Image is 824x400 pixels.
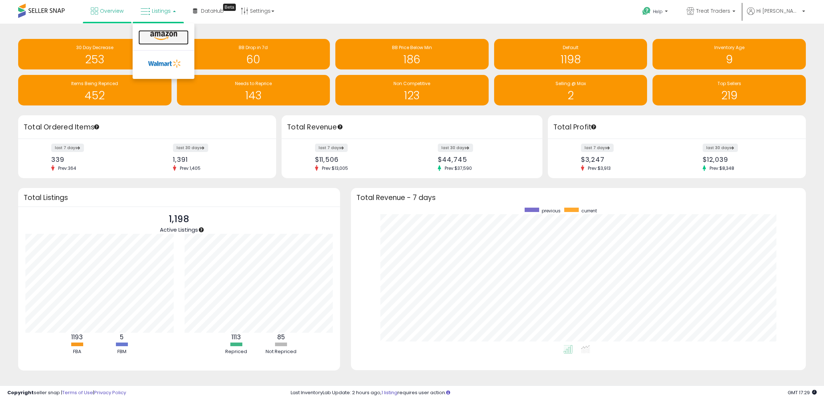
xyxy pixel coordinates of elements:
[703,144,738,152] label: last 30 days
[563,44,578,51] span: Default
[438,144,473,152] label: last 30 days
[214,348,258,355] div: Repriced
[62,389,93,396] a: Terms of Use
[656,89,802,101] h1: 219
[173,156,263,163] div: 1,391
[335,39,489,69] a: BB Price Below Min 186
[176,165,204,171] span: Prev: 1,405
[339,89,485,101] h1: 123
[277,333,285,341] b: 85
[71,333,83,341] b: 1193
[441,165,476,171] span: Prev: $37,590
[94,389,126,396] a: Privacy Policy
[93,124,100,130] div: Tooltip anchor
[223,4,236,11] div: Tooltip anchor
[494,75,647,105] a: Selling @ Max 2
[160,212,198,226] p: 1,198
[71,80,118,87] span: Items Being Repriced
[381,389,397,396] a: 1 listing
[177,39,330,69] a: BB Drop in 7d 60
[315,144,348,152] label: last 7 days
[788,389,817,396] span: 2025-09-9 17:29 GMT
[446,390,450,395] i: Click here to read more about un-synced listings.
[718,80,741,87] span: Top Sellers
[51,156,142,163] div: 339
[653,8,663,15] span: Help
[235,80,272,87] span: Needs to Reprice
[653,39,806,69] a: Inventory Age 9
[7,389,34,396] strong: Copyright
[335,75,489,105] a: Non Competitive 123
[259,348,303,355] div: Not Repriced
[181,53,327,65] h1: 60
[318,165,352,171] span: Prev: $13,005
[18,75,171,105] a: Items Being Repriced 452
[339,53,485,65] h1: 186
[24,122,271,132] h3: Total Ordered Items
[100,7,124,15] span: Overview
[291,389,817,396] div: Last InventoryLab Update: 2 hours ago, requires user action.
[498,89,644,101] h1: 2
[590,124,597,130] div: Tooltip anchor
[756,7,800,15] span: Hi [PERSON_NAME]
[22,53,168,65] h1: 253
[356,195,800,200] h3: Total Revenue - 7 days
[54,165,80,171] span: Prev: 364
[392,44,432,51] span: BB Price Below Min
[556,80,586,87] span: Selling @ Max
[18,39,171,69] a: 30 Day Decrease 253
[703,156,793,163] div: $12,039
[177,75,330,105] a: Needs to Reprice 143
[581,144,614,152] label: last 7 days
[542,208,561,214] span: previous
[581,156,671,163] div: $3,247
[160,226,198,233] span: Active Listings
[337,124,343,130] div: Tooltip anchor
[642,7,651,16] i: Get Help
[584,165,614,171] span: Prev: $3,913
[181,89,327,101] h1: 143
[152,7,171,15] span: Listings
[55,348,99,355] div: FBA
[696,7,730,15] span: Treat Traders
[653,75,806,105] a: Top Sellers 219
[24,195,335,200] h3: Total Listings
[51,144,84,152] label: last 7 days
[201,7,224,15] span: DataHub
[76,44,113,51] span: 30 Day Decrease
[287,122,537,132] h3: Total Revenue
[494,39,647,69] a: Default 1198
[231,333,241,341] b: 1113
[315,156,407,163] div: $11,506
[498,53,644,65] h1: 1198
[747,7,805,24] a: Hi [PERSON_NAME]
[120,333,124,341] b: 5
[393,80,430,87] span: Non Competitive
[7,389,126,396] div: seller snap | |
[706,165,738,171] span: Prev: $8,348
[714,44,744,51] span: Inventory Age
[22,89,168,101] h1: 452
[438,156,529,163] div: $44,745
[656,53,802,65] h1: 9
[173,144,208,152] label: last 30 days
[637,1,675,24] a: Help
[553,122,800,132] h3: Total Profit
[100,348,144,355] div: FBM
[198,227,205,233] div: Tooltip anchor
[581,208,597,214] span: current
[239,44,268,51] span: BB Drop in 7d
